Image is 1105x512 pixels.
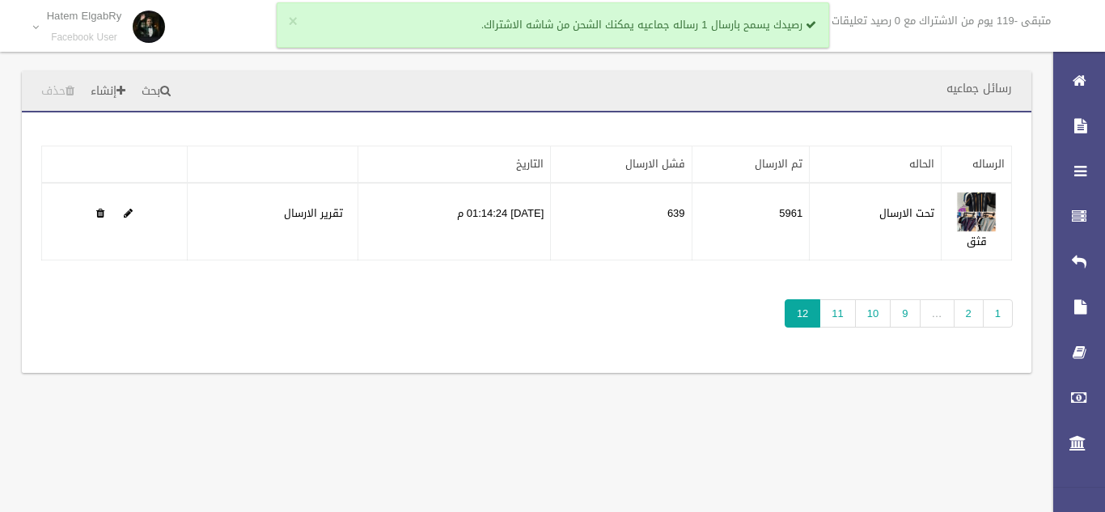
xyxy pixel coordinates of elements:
a: 10 [855,299,891,328]
small: Facebook User [47,32,122,44]
a: 9 [890,299,920,328]
td: 5961 [692,183,810,260]
td: 639 [551,183,692,260]
header: رسائل جماعيه [927,73,1031,104]
th: الرساله [942,146,1012,184]
img: 638930205551451318.jpeg [956,192,997,232]
th: الحاله [810,146,942,184]
a: تم الارسال [755,154,802,174]
a: 1 [983,299,1013,328]
a: Edit [124,203,133,223]
a: قثق [967,231,987,252]
span: 12 [785,299,820,328]
a: التاريخ [516,154,544,174]
a: Edit [956,203,997,223]
td: [DATE] 01:14:24 م [358,183,551,260]
a: فشل الارسال [625,154,685,174]
span: … [920,299,955,328]
a: إنشاء [84,77,132,107]
div: رصيدك يسمح بارسال 1 رساله جماعيه يمكنك الشحن من شاشه الاشتراك. [277,2,829,48]
p: Hatem ElgabRy [47,10,122,22]
a: تقرير الارسال [284,203,343,223]
a: 2 [954,299,984,328]
label: تحت الارسال [879,204,934,223]
a: بحث [135,77,177,107]
button: × [289,14,298,30]
a: 11 [819,299,855,328]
